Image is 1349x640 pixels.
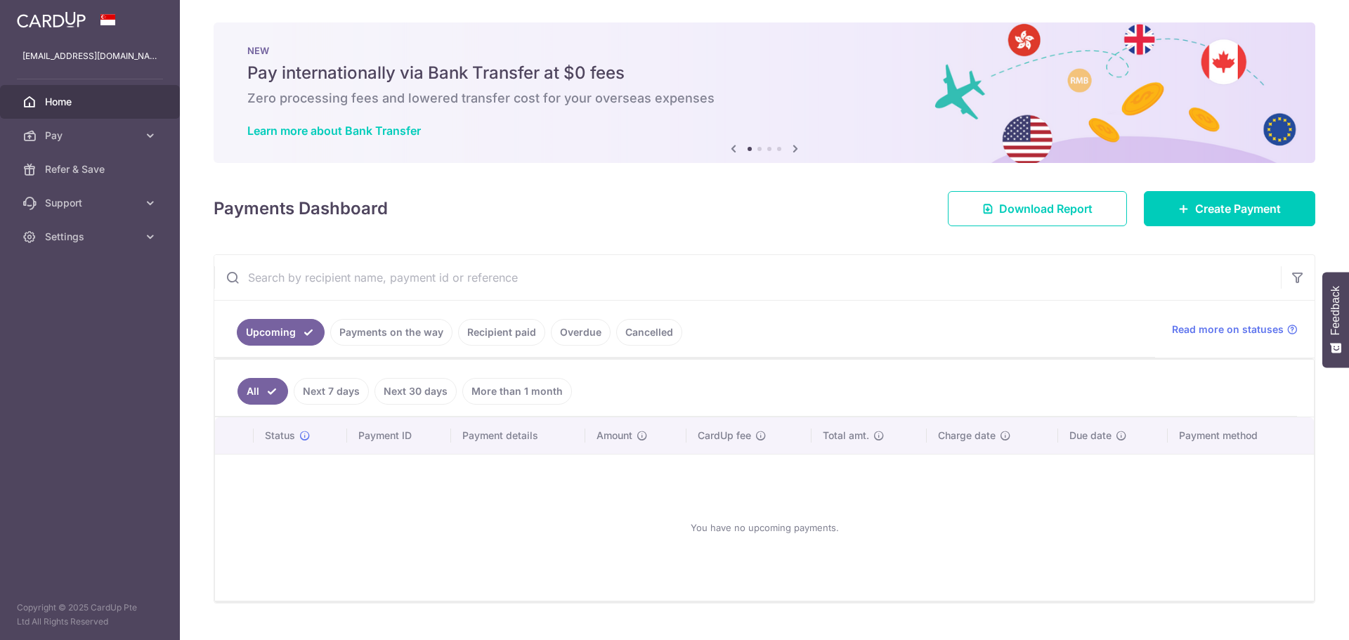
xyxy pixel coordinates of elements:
[247,45,1282,56] p: NEW
[294,378,369,405] a: Next 7 days
[247,124,421,138] a: Learn more about Bank Transfer
[1172,322,1298,337] a: Read more on statuses
[247,62,1282,84] h5: Pay internationally via Bank Transfer at $0 fees
[45,230,138,244] span: Settings
[1195,200,1281,217] span: Create Payment
[214,22,1315,163] img: Bank transfer banner
[1069,429,1112,443] span: Due date
[616,319,682,346] a: Cancelled
[374,378,457,405] a: Next 30 days
[597,429,632,443] span: Amount
[45,129,138,143] span: Pay
[458,319,545,346] a: Recipient paid
[237,378,288,405] a: All
[45,196,138,210] span: Support
[347,417,451,454] th: Payment ID
[22,49,157,63] p: [EMAIL_ADDRESS][DOMAIN_NAME]
[1168,417,1314,454] th: Payment method
[237,319,325,346] a: Upcoming
[999,200,1093,217] span: Download Report
[330,319,452,346] a: Payments on the way
[45,162,138,176] span: Refer & Save
[247,90,1282,107] h6: Zero processing fees and lowered transfer cost for your overseas expenses
[45,95,138,109] span: Home
[1172,322,1284,337] span: Read more on statuses
[938,429,996,443] span: Charge date
[1144,191,1315,226] a: Create Payment
[823,429,869,443] span: Total amt.
[214,255,1281,300] input: Search by recipient name, payment id or reference
[551,319,611,346] a: Overdue
[451,417,586,454] th: Payment details
[1329,286,1342,335] span: Feedback
[462,378,572,405] a: More than 1 month
[698,429,751,443] span: CardUp fee
[265,429,295,443] span: Status
[1322,272,1349,367] button: Feedback - Show survey
[232,466,1297,589] div: You have no upcoming payments.
[948,191,1127,226] a: Download Report
[17,11,86,28] img: CardUp
[214,196,388,221] h4: Payments Dashboard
